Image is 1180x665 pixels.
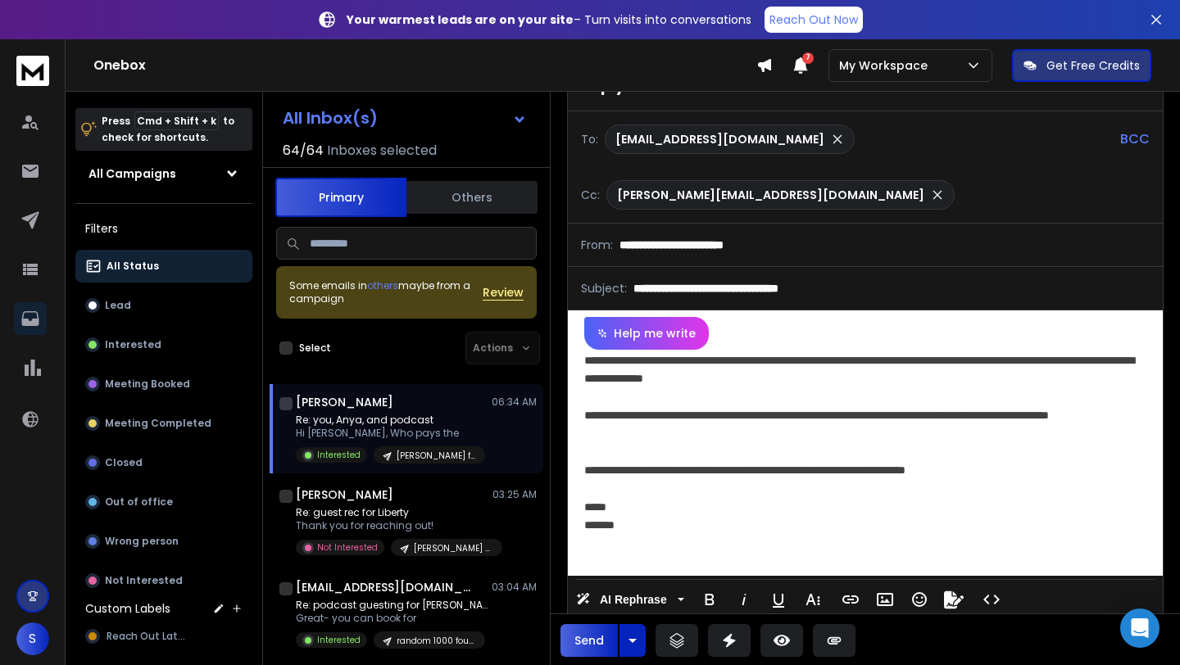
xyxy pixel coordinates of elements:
[560,624,618,657] button: Send
[1120,129,1150,149] p: BCC
[406,179,538,215] button: Others
[75,407,252,440] button: Meeting Completed
[317,449,361,461] p: Interested
[105,417,211,430] p: Meeting Completed
[275,178,406,217] button: Primary
[270,102,540,134] button: All Inbox(s)
[367,278,398,292] span: others
[105,338,161,351] p: Interested
[296,599,492,612] p: Re: podcast guesting for [PERSON_NAME]
[75,564,252,597] button: Not Interested
[88,165,176,182] h1: All Campaigns
[16,622,49,655] button: S
[615,131,824,147] p: [EMAIL_ADDRESS][DOMAIN_NAME]
[75,250,252,283] button: All Status
[1012,49,1151,82] button: Get Free Credits
[397,635,475,647] p: random 1000 founders
[75,328,252,361] button: Interested
[289,279,483,305] div: Some emails in maybe from a campaign
[869,583,901,616] button: Insert Image (⌘P)
[1120,608,1160,648] div: Open Intercom Messenger
[347,11,751,28] p: – Turn visits into conversations
[75,620,252,653] button: Reach Out Later
[105,299,131,312] p: Lead
[75,368,252,400] button: Meeting Booked
[134,111,219,130] span: Cmd + Shift + k
[797,583,828,616] button: More Text
[597,593,670,607] span: AI Rephrase
[296,427,485,440] p: Hi [PERSON_NAME], Who pays the
[75,446,252,479] button: Closed
[105,574,183,587] p: Not Interested
[93,56,756,75] h1: Onebox
[1046,57,1140,74] p: Get Free Credits
[492,488,537,501] p: 03:25 AM
[414,542,492,554] p: [PERSON_NAME] (self improvement pods) Batch #1
[296,612,492,625] p: Great- you can book for
[75,486,252,518] button: Out of office
[483,284,524,301] button: Review
[938,583,969,616] button: Signature
[492,581,537,594] p: 03:04 AM
[105,495,173,509] p: Out of office
[75,157,252,190] button: All Campaigns
[317,541,378,554] p: Not Interested
[105,456,143,469] p: Closed
[573,583,688,616] button: AI Rephrase
[283,110,378,126] h1: All Inbox(s)
[581,187,600,203] p: Cc:
[105,378,190,391] p: Meeting Booked
[581,237,613,253] p: From:
[327,141,437,161] h3: Inboxes selected
[85,600,170,617] h3: Custom Labels
[75,289,252,322] button: Lead
[16,56,49,86] img: logo
[397,450,475,462] p: [PERSON_NAME] followers (PodMan outreach)
[296,519,492,532] p: Thank you for reaching out!
[296,486,393,503] h1: [PERSON_NAME]
[584,317,709,350] button: Help me write
[835,583,866,616] button: Insert Link (⌘K)
[617,187,924,203] p: [PERSON_NAME][EMAIL_ADDRESS][DOMAIN_NAME]
[107,630,187,643] span: Reach Out Later
[296,579,476,595] h1: [EMAIL_ADDRESS][DOMAIN_NAME]
[769,11,858,28] p: Reach Out Now
[728,583,760,616] button: Italic (⌘I)
[694,583,725,616] button: Bold (⌘B)
[296,394,393,410] h1: [PERSON_NAME]
[299,342,331,355] label: Select
[581,280,627,296] p: Subject:
[765,7,863,33] a: Reach Out Now
[75,217,252,240] h3: Filters
[492,396,537,409] p: 06:34 AM
[317,634,361,646] p: Interested
[75,525,252,558] button: Wrong person
[105,535,179,548] p: Wrong person
[802,52,814,64] span: 7
[904,583,935,616] button: Emoticons
[839,57,934,74] p: My Workspace
[581,131,598,147] p: To:
[296,414,485,427] p: Re: you, Anya, and podcast
[107,260,159,273] p: All Status
[763,583,794,616] button: Underline (⌘U)
[296,506,492,519] p: Re: guest rec for Liberty
[976,583,1007,616] button: Code View
[102,113,234,146] p: Press to check for shortcuts.
[283,141,324,161] span: 64 / 64
[347,11,574,28] strong: Your warmest leads are on your site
